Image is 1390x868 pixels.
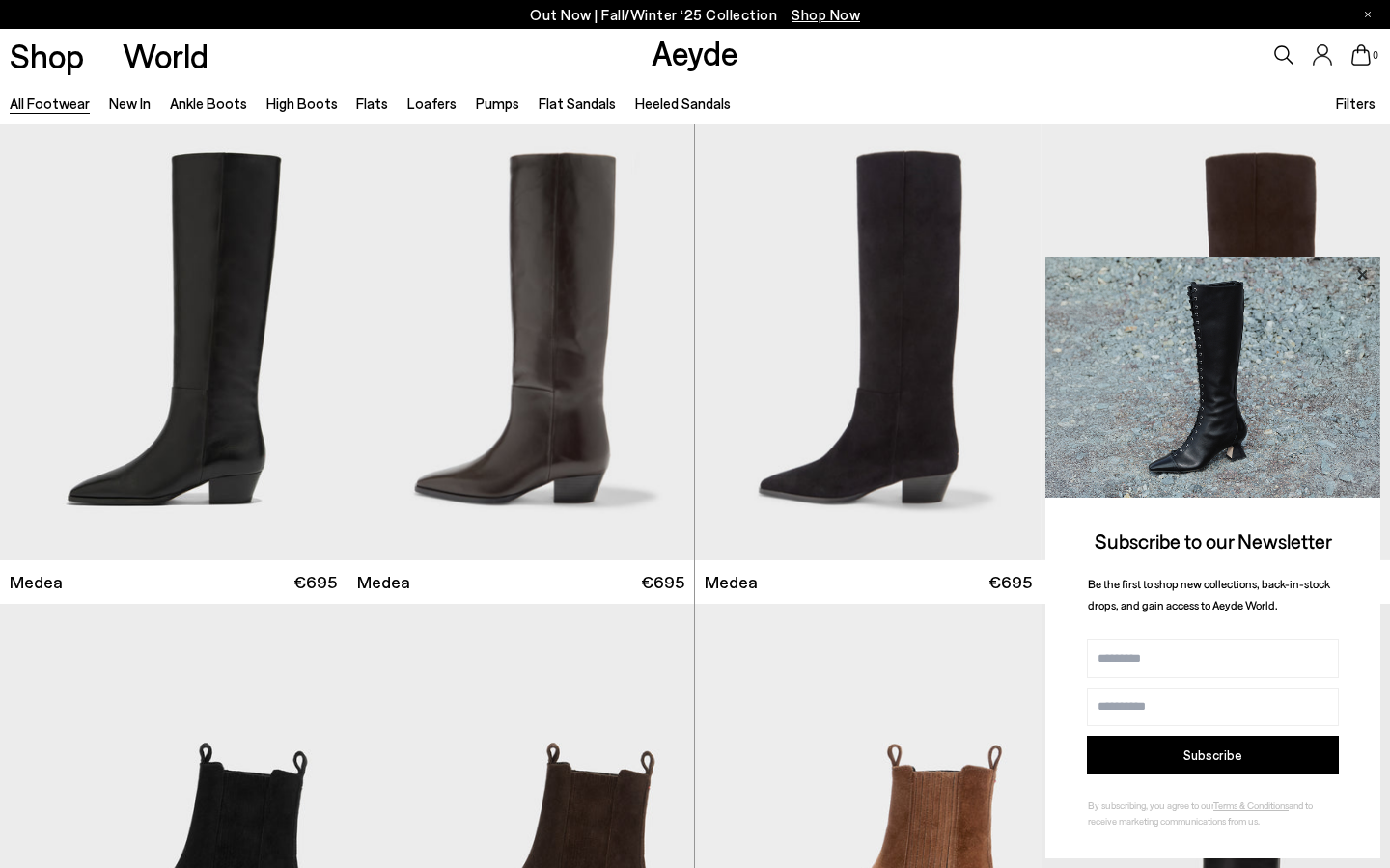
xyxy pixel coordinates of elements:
[1045,257,1380,498] img: 2a6287a1333c9a56320fd6e7b3c4a9a9.jpg
[1042,124,1390,559] img: Medea Suede Knee-High Boots
[539,95,616,112] a: Flat Sandals
[407,95,457,112] a: Loafers
[10,39,84,72] a: Shop
[1088,577,1330,612] span: Be the first to shop new collections, back-in-stock drops, and gain access to Aeyde World.
[1042,124,1390,559] a: Next slide Previous slide
[1088,800,1213,811] span: By subscribing, you agree to our
[476,95,519,112] a: Pumps
[695,124,1042,559] a: Next slide Previous slide
[1095,529,1332,553] span: Subscribe to our Newsletter
[695,560,1042,604] a: Medea €695
[1042,124,1390,559] div: 1 / 6
[266,95,338,112] a: High Boots
[1371,50,1380,61] span: 0
[641,570,684,594] span: €695
[356,95,388,112] a: Flats
[635,95,731,112] a: Heeled Sandals
[1087,736,1339,774] button: Subscribe
[695,124,1042,559] img: Medea Suede Knee-High Boots
[347,560,694,604] a: Medea €695
[170,95,247,112] a: Ankle Boots
[530,3,860,27] p: Out Now | Fall/Winter ‘25 Collection
[123,39,208,72] a: World
[705,570,758,594] span: Medea
[792,6,860,23] span: Navigate to /collections/new-in
[10,95,90,112] a: All Footwear
[293,570,337,594] span: €695
[1213,800,1289,811] a: Terms & Conditions
[988,570,1032,594] span: €695
[1336,95,1376,112] span: Filters
[10,570,63,594] span: Medea
[347,124,694,559] a: Next slide Previous slide
[1042,560,1390,604] a: Medea €695
[652,32,738,72] a: Aeyde
[347,124,694,559] div: 1 / 6
[695,124,1042,559] div: 1 / 6
[347,124,694,559] img: Medea Knee-High Boots
[109,95,151,112] a: New In
[357,570,410,594] span: Medea
[1351,44,1371,66] a: 0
